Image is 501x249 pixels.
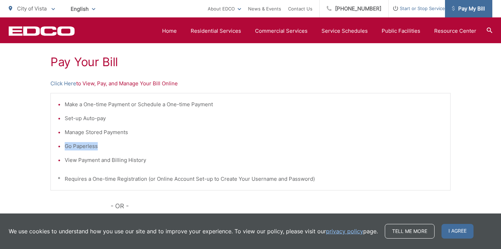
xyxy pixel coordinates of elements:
p: * Requires a One-time Registration (or Online Account Set-up to Create Your Username and Password) [58,175,443,183]
a: Click Here [50,79,76,88]
a: News & Events [248,5,281,13]
li: View Payment and Billing History [65,156,443,164]
li: Manage Stored Payments [65,128,443,137]
p: to View, Pay, and Manage Your Bill Online [50,79,451,88]
span: English [65,3,101,15]
a: EDCD logo. Return to the homepage. [9,26,75,36]
li: Set-up Auto-pay [65,114,443,123]
li: Go Paperless [65,142,443,150]
a: Contact Us [288,5,312,13]
a: Tell me more [385,224,435,239]
span: Pay My Bill [452,5,485,13]
p: - OR - [111,201,451,211]
a: Commercial Services [255,27,308,35]
a: Public Facilities [382,27,420,35]
a: privacy policy [326,227,363,235]
span: City of Vista [17,5,47,12]
a: About EDCO [208,5,241,13]
a: Resource Center [434,27,476,35]
p: We use cookies to understand how you use our site and to improve your experience. To view our pol... [9,227,378,235]
a: Residential Services [191,27,241,35]
a: Service Schedules [321,27,368,35]
h1: Pay Your Bill [50,55,451,69]
a: Home [162,27,177,35]
span: I agree [442,224,474,239]
li: Make a One-time Payment or Schedule a One-time Payment [65,100,443,109]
